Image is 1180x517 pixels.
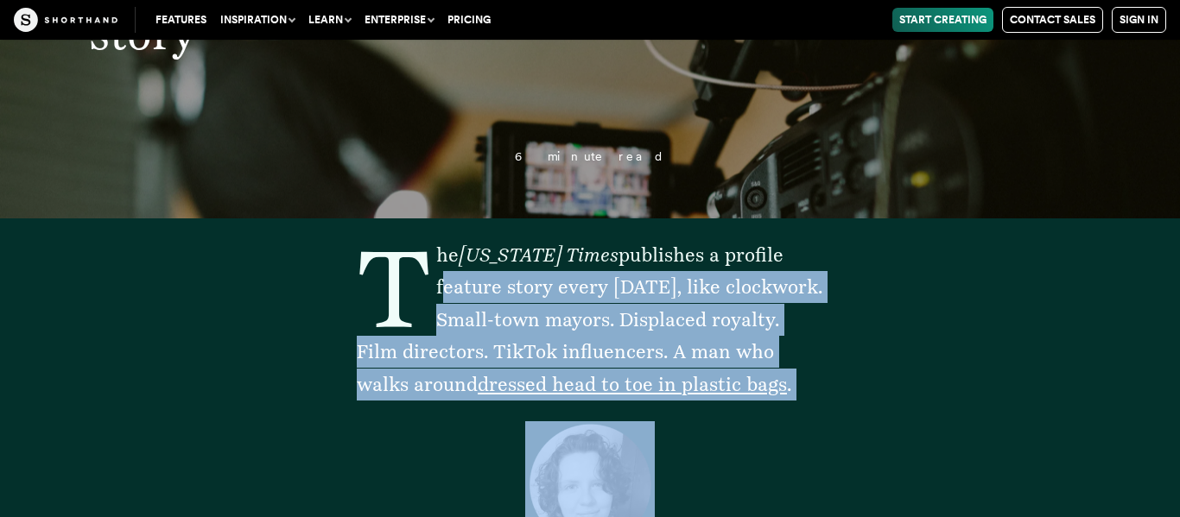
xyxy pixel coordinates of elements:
[441,8,498,32] a: Pricing
[14,8,117,32] img: The Craft
[358,8,441,32] button: Enterprise
[357,243,822,395] span: The publishes a profile feature story every [DATE], like clockwork. Small-town mayors. Displaced ...
[1002,7,1103,33] a: Contact Sales
[143,150,1036,163] p: 6 minute read
[478,373,787,395] a: dressed head to toe in plastic bags
[787,373,791,395] span: .
[301,8,358,32] button: Learn
[459,243,619,266] em: [US_STATE] Times
[1112,7,1166,33] a: Sign in
[892,8,993,32] a: Start Creating
[213,8,301,32] button: Inspiration
[149,8,213,32] a: Features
